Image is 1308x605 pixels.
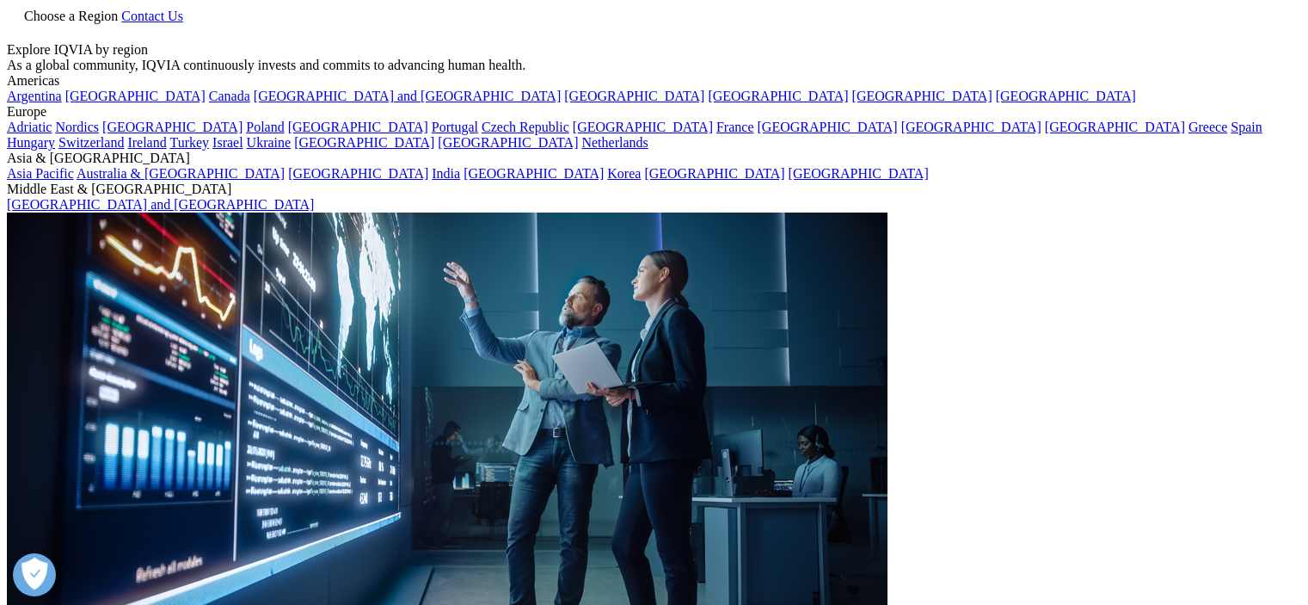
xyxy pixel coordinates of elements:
a: Argentina [7,89,62,103]
a: [GEOGRAPHIC_DATA] [102,120,243,134]
div: Asia & [GEOGRAPHIC_DATA] [7,151,1301,166]
span: Choose a Region [24,9,118,23]
a: Nordics [55,120,99,134]
a: Ireland [127,135,166,150]
div: As a global community, IQVIA continuously invests and commits to advancing human health. [7,58,1301,73]
a: [GEOGRAPHIC_DATA] [1045,120,1185,134]
a: [GEOGRAPHIC_DATA] [573,120,713,134]
button: Abrir preferências [13,553,56,596]
a: Canada [209,89,250,103]
a: Spain [1231,120,1262,134]
a: [GEOGRAPHIC_DATA] [438,135,578,150]
a: [GEOGRAPHIC_DATA] [996,89,1136,103]
a: Adriatic [7,120,52,134]
div: Explore IQVIA by region [7,42,1301,58]
a: [GEOGRAPHIC_DATA] [464,166,604,181]
a: [GEOGRAPHIC_DATA] [288,120,428,134]
a: [GEOGRAPHIC_DATA] [294,135,434,150]
a: [GEOGRAPHIC_DATA] [65,89,206,103]
a: Israel [212,135,243,150]
a: [GEOGRAPHIC_DATA] [901,120,1041,134]
a: Czech Republic [482,120,569,134]
a: [GEOGRAPHIC_DATA] [564,89,704,103]
div: Europe [7,104,1301,120]
div: Middle East & [GEOGRAPHIC_DATA] [7,182,1301,197]
a: Contact Us [121,9,183,23]
a: India [432,166,460,181]
a: Switzerland [58,135,124,150]
a: Netherlands [581,135,648,150]
a: Ukraine [247,135,292,150]
a: [GEOGRAPHIC_DATA] and [GEOGRAPHIC_DATA] [254,89,561,103]
a: [GEOGRAPHIC_DATA] and [GEOGRAPHIC_DATA] [7,197,314,212]
a: Greece [1188,120,1227,134]
a: [GEOGRAPHIC_DATA] [708,89,848,103]
a: Korea [607,166,641,181]
div: Americas [7,73,1301,89]
a: [GEOGRAPHIC_DATA] [288,166,428,181]
a: Poland [246,120,284,134]
a: France [716,120,754,134]
a: [GEOGRAPHIC_DATA] [852,89,992,103]
a: [GEOGRAPHIC_DATA] [644,166,784,181]
a: Turkey [169,135,209,150]
a: Australia & [GEOGRAPHIC_DATA] [77,166,285,181]
a: Portugal [432,120,478,134]
a: [GEOGRAPHIC_DATA] [758,120,898,134]
a: [GEOGRAPHIC_DATA] [789,166,929,181]
a: Asia Pacific [7,166,74,181]
a: Hungary [7,135,55,150]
